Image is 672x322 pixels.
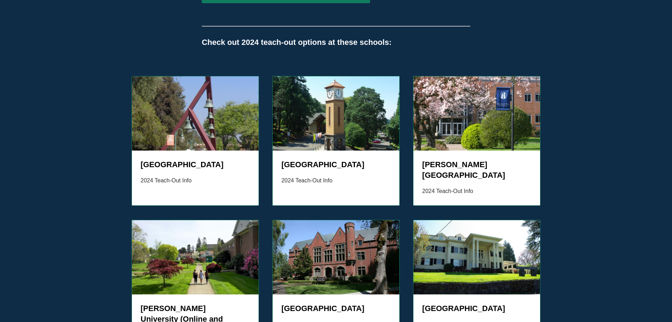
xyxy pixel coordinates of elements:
h5: [GEOGRAPHIC_DATA] [141,159,250,170]
h5: [GEOGRAPHIC_DATA] [281,159,391,170]
img: Campus Tour [132,220,259,294]
h5: Check out 2024 teach-out options at these schools: [202,37,470,48]
img: Western Seminary [413,220,540,294]
a: Cherry_blossoms_George_Fox [PERSON_NAME][GEOGRAPHIC_DATA] 2024 Teach-Out Info [413,76,541,206]
h5: [GEOGRAPHIC_DATA] [281,303,391,314]
img: By M.O. Stevens - Own work, CC BY-SA 3.0, https://commons.wikimedia.org/w/index.php?curid=7469256 [273,76,400,151]
h5: [PERSON_NAME][GEOGRAPHIC_DATA] [422,159,532,181]
img: IM000125.JPG [132,76,259,151]
img: Cherry_blossoms_George_Fox [413,76,540,151]
a: IM000125.JPG [GEOGRAPHIC_DATA] 2024 Teach-Out Info [132,76,259,206]
img: By born1945 from Hillsboro, Oregon, USA - Marsh Hall, Pacific University, CC BY 2.0, https://comm... [273,220,400,294]
p: 2024 Teach-Out Info [281,176,391,186]
p: 2024 Teach-Out Info [422,186,532,197]
h5: [GEOGRAPHIC_DATA] [422,303,532,314]
p: 2024 Teach-Out Info [141,176,250,186]
a: By M.O. Stevens - Own work, CC BY-SA 3.0, https://commons.wikimedia.org/w/index.php?curid=7469256... [272,76,400,206]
